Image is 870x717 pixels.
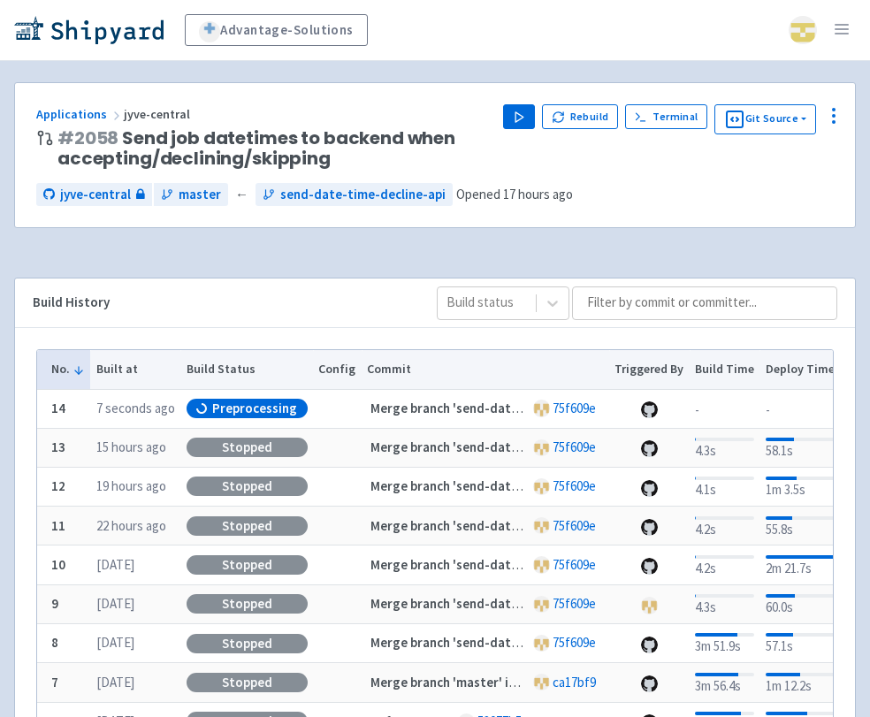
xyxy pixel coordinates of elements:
[154,183,228,207] a: master
[542,104,618,129] button: Rebuild
[51,556,65,573] b: 10
[57,126,118,150] a: #2058
[553,674,596,690] a: ca17bf9
[766,629,835,657] div: 57.1s
[36,183,152,207] a: jyve-central
[14,16,164,44] img: Shipyard logo
[96,634,134,651] time: [DATE]
[766,513,835,540] div: 55.8s
[96,400,175,416] time: 7 seconds ago
[695,473,754,500] div: 4.1s
[695,669,754,697] div: 3m 56.4s
[187,477,308,496] div: Stopped
[187,555,308,575] div: Stopped
[695,513,754,540] div: 4.2s
[51,674,58,690] b: 7
[60,185,131,205] span: jyve-central
[766,473,835,500] div: 1m 3.5s
[695,434,754,461] div: 4.3s
[553,595,596,612] a: 75f609e
[280,185,446,205] span: send-date-time-decline-api
[766,552,835,579] div: 2m 21.7s
[695,629,754,657] div: 3m 51.9s
[51,634,58,651] b: 8
[553,477,596,494] a: 75f609e
[124,106,193,122] span: jyve-central
[572,286,837,320] input: Filter by commit or committer...
[90,350,180,389] th: Built at
[96,517,166,534] time: 22 hours ago
[503,104,535,129] button: Play
[690,350,760,389] th: Build Time
[187,634,308,653] div: Stopped
[362,350,609,389] th: Commit
[766,669,835,697] div: 1m 12.2s
[51,400,65,416] b: 14
[370,674,698,690] strong: Merge branch 'master' into send-date-time-decline-api
[96,556,134,573] time: [DATE]
[553,439,596,455] a: 75f609e
[212,400,297,417] span: Preprocessing
[36,106,124,122] a: Applications
[96,595,134,612] time: [DATE]
[96,674,134,690] time: [DATE]
[51,477,65,494] b: 12
[187,438,308,457] div: Stopped
[766,397,835,421] div: -
[179,185,221,205] span: master
[766,434,835,461] div: 58.1s
[96,477,166,494] time: 19 hours ago
[51,595,58,612] b: 9
[185,14,368,46] a: Advantage-Solutions
[503,186,573,202] time: 17 hours ago
[235,185,248,205] span: ←
[51,360,85,378] button: No.
[553,634,596,651] a: 75f609e
[759,350,840,389] th: Deploy Time
[51,517,65,534] b: 11
[180,350,313,389] th: Build Status
[625,104,707,129] a: Terminal
[187,516,308,536] div: Stopped
[256,183,453,207] a: send-date-time-decline-api
[51,439,65,455] b: 13
[187,673,308,692] div: Stopped
[57,128,489,169] span: Send job datetimes to backend when accepting/declining/skipping
[695,552,754,579] div: 4.2s
[96,439,166,455] time: 15 hours ago
[553,400,596,416] a: 75f609e
[33,293,408,313] div: Build History
[695,397,754,421] div: -
[609,350,690,389] th: Triggered By
[714,104,816,134] button: Git Source
[695,591,754,618] div: 4.3s
[456,186,573,202] span: Opened
[553,517,596,534] a: 75f609e
[187,594,308,614] div: Stopped
[766,591,835,618] div: 60.0s
[313,350,362,389] th: Config
[553,556,596,573] a: 75f609e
